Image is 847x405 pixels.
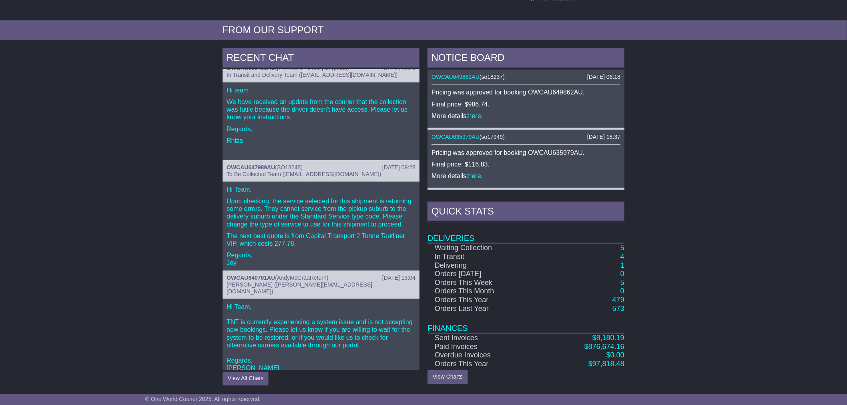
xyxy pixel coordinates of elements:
[606,351,624,359] a: $0.00
[428,333,543,343] td: Sent Invoices
[592,334,624,342] a: $8,180.19
[428,343,543,351] td: Paid Invoices
[587,134,620,140] div: [DATE] 18:37
[277,164,301,170] span: SO18248
[587,74,620,80] div: [DATE] 06:18
[428,48,624,70] div: NOTICE BOARD
[482,74,503,80] span: so18237
[428,370,468,384] a: View Charts
[432,172,620,180] p: More details: .
[145,396,261,402] span: © One World Courier 2025. All rights reserved.
[428,305,543,313] td: Orders Last Year
[468,112,481,119] a: here
[428,351,543,360] td: Overdue Invoices
[382,275,415,281] div: [DATE] 13:04
[227,232,415,247] p: The next best quote is from Capital Transport 2 Tonne Tautliner VIP, which costs 277.78.
[432,160,620,168] p: Final price: $116.83.
[428,270,543,279] td: Orders [DATE]
[227,86,415,94] p: Hi team
[620,270,624,278] a: 0
[428,223,624,243] td: Deliveries
[428,313,624,333] td: Finances
[428,261,543,270] td: Delivering
[428,360,543,369] td: Orders This Year
[468,172,481,179] a: here
[620,244,624,252] a: 5
[432,88,620,96] p: Pricing was approved for booking OWCAU649862AU.
[432,112,620,120] p: More details: .
[432,74,620,80] div: ( )
[227,164,415,171] div: ( )
[428,243,543,253] td: Waiting Collection
[610,351,624,359] span: 0.00
[596,334,624,342] span: 8,180.19
[227,303,415,372] p: Hi Team, TNT is currently experiencing a system issue and is not accepting new bookings. Please l...
[620,279,624,287] a: 5
[277,275,327,281] span: AndyMcGraaReturn
[223,24,624,36] div: FROM OUR SUPPORT
[227,98,415,121] p: We have received an update from the courier that the collection was futile because the driver doe...
[428,279,543,287] td: Orders This Week
[227,164,275,170] a: OWCAU647989AU
[620,261,624,269] a: 1
[382,164,415,171] div: [DATE] 09:28
[227,137,415,144] p: Rhiza
[428,253,543,261] td: In Transit
[620,253,624,261] a: 4
[227,281,372,295] span: [PERSON_NAME] ([PERSON_NAME][EMAIL_ADDRESS][DOMAIN_NAME])
[227,275,275,281] a: OWCAU640701AU
[227,125,415,133] p: Regards,
[223,372,269,386] button: View All Chats
[620,287,624,295] a: 0
[428,202,624,223] div: Quick Stats
[227,251,415,267] p: Regards, Joy
[428,287,543,296] td: Orders This Month
[227,197,415,228] p: Upon checking, the service selected for this shipment is returning some errors. They cannot servi...
[227,171,381,177] span: To Be Collected Team ([EMAIL_ADDRESS][DOMAIN_NAME])
[432,100,620,108] p: Final price: $986.74.
[584,343,624,351] a: $876,674.16
[588,343,624,351] span: 876,674.16
[588,360,624,368] a: $97,818.48
[227,72,398,78] span: In Transit and Delivery Team ([EMAIL_ADDRESS][DOMAIN_NAME])
[432,149,620,156] p: Pricing was approved for booking OWCAU635979AU.
[612,305,624,313] a: 573
[432,74,480,80] a: OWCAU649862AU
[223,48,419,70] div: RECENT CHAT
[432,134,480,140] a: OWCAU635979AU
[482,134,503,140] span: so17949
[432,134,620,140] div: ( )
[227,275,415,281] div: ( )
[428,296,543,305] td: Orders This Year
[227,186,415,193] p: Hi Team,
[592,360,624,368] span: 97,818.48
[612,296,624,304] a: 479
